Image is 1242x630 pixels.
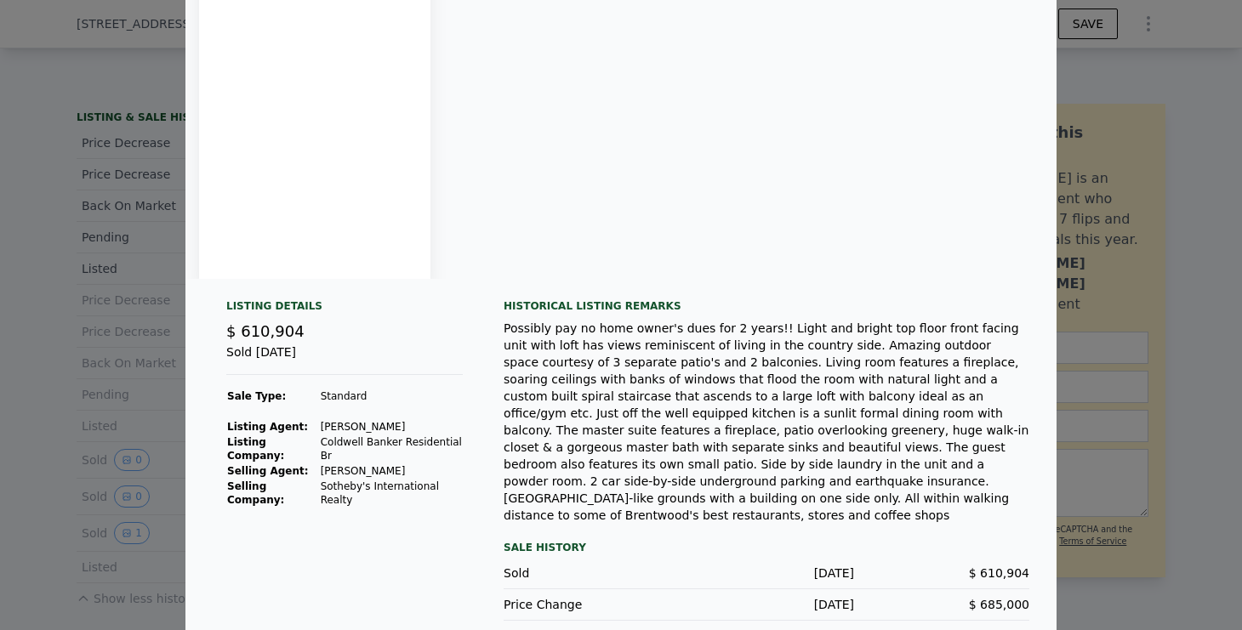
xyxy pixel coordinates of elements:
td: Sotheby's International Realty [320,479,463,508]
div: Sale History [504,537,1029,558]
strong: Selling Company: [227,480,284,506]
div: [DATE] [679,596,854,613]
div: Possibly pay no home owner's dues for 2 years!! Light and bright top floor front facing unit with... [504,320,1029,524]
div: Sold [DATE] [226,343,463,375]
strong: Listing Company: [227,436,284,462]
td: [PERSON_NAME] [320,419,463,434]
strong: Sale Type: [227,390,286,402]
div: Sold [504,565,679,582]
td: Coldwell Banker Residential Br [320,434,463,463]
strong: Listing Agent: [227,421,308,433]
div: Listing Details [226,299,463,320]
span: $ 610,904 [969,566,1029,580]
span: $ 610,904 [226,322,305,340]
td: Standard [320,389,463,404]
div: Historical Listing remarks [504,299,1029,313]
div: Price Change [504,596,679,613]
strong: Selling Agent: [227,465,309,477]
div: [DATE] [679,565,854,582]
td: [PERSON_NAME] [320,463,463,479]
span: $ 685,000 [969,598,1029,611]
